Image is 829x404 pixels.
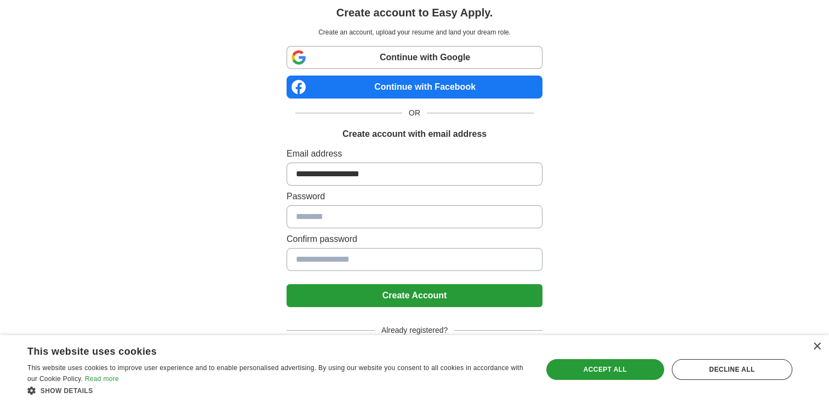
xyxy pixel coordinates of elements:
div: Show details [27,385,527,396]
div: This website uses cookies [27,342,500,358]
span: OR [402,107,427,119]
button: Create Account [287,284,542,307]
a: Read more, opens a new window [85,375,119,383]
a: Continue with Facebook [287,76,542,99]
div: Close [813,343,821,351]
label: Email address [287,147,542,160]
h1: Create account with email address [342,128,487,141]
a: Continue with Google [287,46,542,69]
label: Password [287,190,542,203]
h1: Create account to Easy Apply. [336,4,493,21]
div: Decline all [672,359,792,380]
span: This website uses cookies to improve user experience and to enable personalised advertising. By u... [27,364,523,383]
div: Accept all [546,359,664,380]
label: Confirm password [287,233,542,246]
span: Show details [41,387,93,395]
p: Create an account, upload your resume and land your dream role. [289,27,540,37]
span: Already registered? [375,325,454,336]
